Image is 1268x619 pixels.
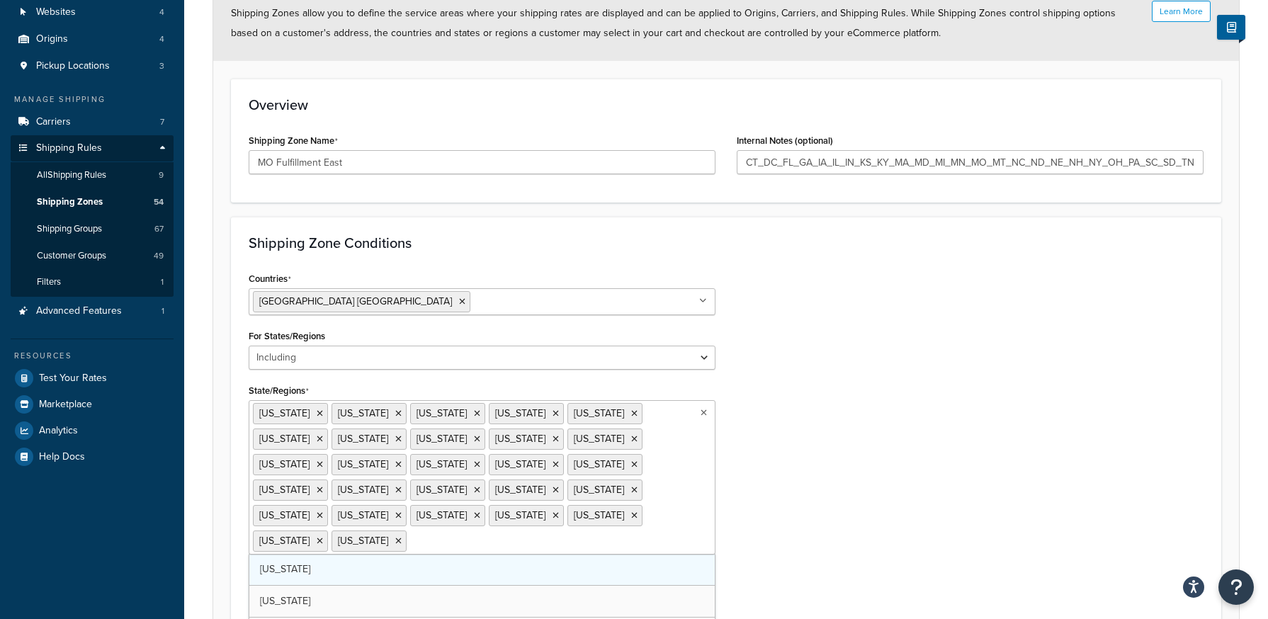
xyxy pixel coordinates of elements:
span: 4 [159,33,164,45]
span: Shipping Groups [37,223,102,235]
span: Pickup Locations [36,60,110,72]
a: Marketplace [11,392,174,417]
span: [US_STATE] [259,508,310,523]
span: Origins [36,33,68,45]
span: [US_STATE] [338,406,388,421]
a: Help Docs [11,444,174,470]
span: 4 [159,6,164,18]
a: Customer Groups49 [11,243,174,269]
span: [US_STATE] [259,482,310,497]
span: [US_STATE] [259,431,310,446]
span: [US_STATE] [417,431,467,446]
span: [US_STATE] [417,406,467,421]
a: Advanced Features1 [11,298,174,324]
span: Websites [36,6,76,18]
span: [US_STATE] [574,508,624,523]
label: Shipping Zone Name [249,135,338,147]
span: 54 [154,196,164,208]
span: 1 [162,305,164,317]
span: [US_STATE] [417,457,467,472]
h3: Shipping Zone Conditions [249,235,1204,251]
h3: Overview [249,97,1204,113]
li: Shipping Zones [11,189,174,215]
span: 3 [159,60,164,72]
span: Carriers [36,116,71,128]
a: Filters1 [11,269,174,295]
span: 67 [154,223,164,235]
a: Analytics [11,418,174,443]
span: [US_STATE] [495,508,545,523]
span: [US_STATE] [417,482,467,497]
li: Pickup Locations [11,53,174,79]
span: [US_STATE] [338,457,388,472]
span: [US_STATE] [260,562,310,577]
a: Carriers7 [11,109,174,135]
label: State/Regions [249,385,309,397]
button: Open Resource Center [1218,569,1254,605]
li: Shipping Groups [11,216,174,242]
span: Customer Groups [37,250,106,262]
span: Shipping Zones [37,196,103,208]
span: [US_STATE] [259,457,310,472]
span: Filters [37,276,61,288]
span: Shipping Rules [36,142,102,154]
a: AllShipping Rules9 [11,162,174,188]
a: Origins4 [11,26,174,52]
li: Filters [11,269,174,295]
span: 9 [159,169,164,181]
span: Marketplace [39,399,92,411]
span: Test Your Rates [39,373,107,385]
button: Learn More [1152,1,1211,22]
li: Origins [11,26,174,52]
button: Show Help Docs [1217,15,1245,40]
li: Carriers [11,109,174,135]
span: [US_STATE] [259,533,310,548]
span: [US_STATE] [338,533,388,548]
span: 7 [160,116,164,128]
span: [US_STATE] [574,431,624,446]
a: [US_STATE] [249,554,715,585]
span: [US_STATE] [495,457,545,472]
label: Internal Notes (optional) [737,135,833,146]
a: [US_STATE] [249,586,715,617]
span: [US_STATE] [495,431,545,446]
span: [US_STATE] [417,508,467,523]
span: [GEOGRAPHIC_DATA] [GEOGRAPHIC_DATA] [259,294,452,309]
span: 49 [154,250,164,262]
li: Advanced Features [11,298,174,324]
div: Resources [11,350,174,362]
a: Shipping Rules [11,135,174,161]
span: [US_STATE] [260,594,310,608]
span: [US_STATE] [495,406,545,421]
li: Shipping Rules [11,135,174,297]
span: [US_STATE] [338,482,388,497]
span: Help Docs [39,451,85,463]
a: Shipping Zones54 [11,189,174,215]
a: Pickup Locations3 [11,53,174,79]
span: Shipping Zones allow you to define the service areas where your shipping rates are displayed and ... [231,6,1116,40]
span: [US_STATE] [574,406,624,421]
span: [US_STATE] [574,457,624,472]
a: Test Your Rates [11,365,174,391]
span: [US_STATE] [338,508,388,523]
span: [US_STATE] [338,431,388,446]
span: [US_STATE] [259,406,310,421]
li: Customer Groups [11,243,174,269]
span: [US_STATE] [495,482,545,497]
label: For States/Regions [249,331,325,341]
label: Countries [249,273,291,285]
span: 1 [161,276,164,288]
span: Advanced Features [36,305,122,317]
span: [US_STATE] [574,482,624,497]
span: All Shipping Rules [37,169,106,181]
div: Manage Shipping [11,93,174,106]
a: Shipping Groups67 [11,216,174,242]
span: Analytics [39,425,78,437]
